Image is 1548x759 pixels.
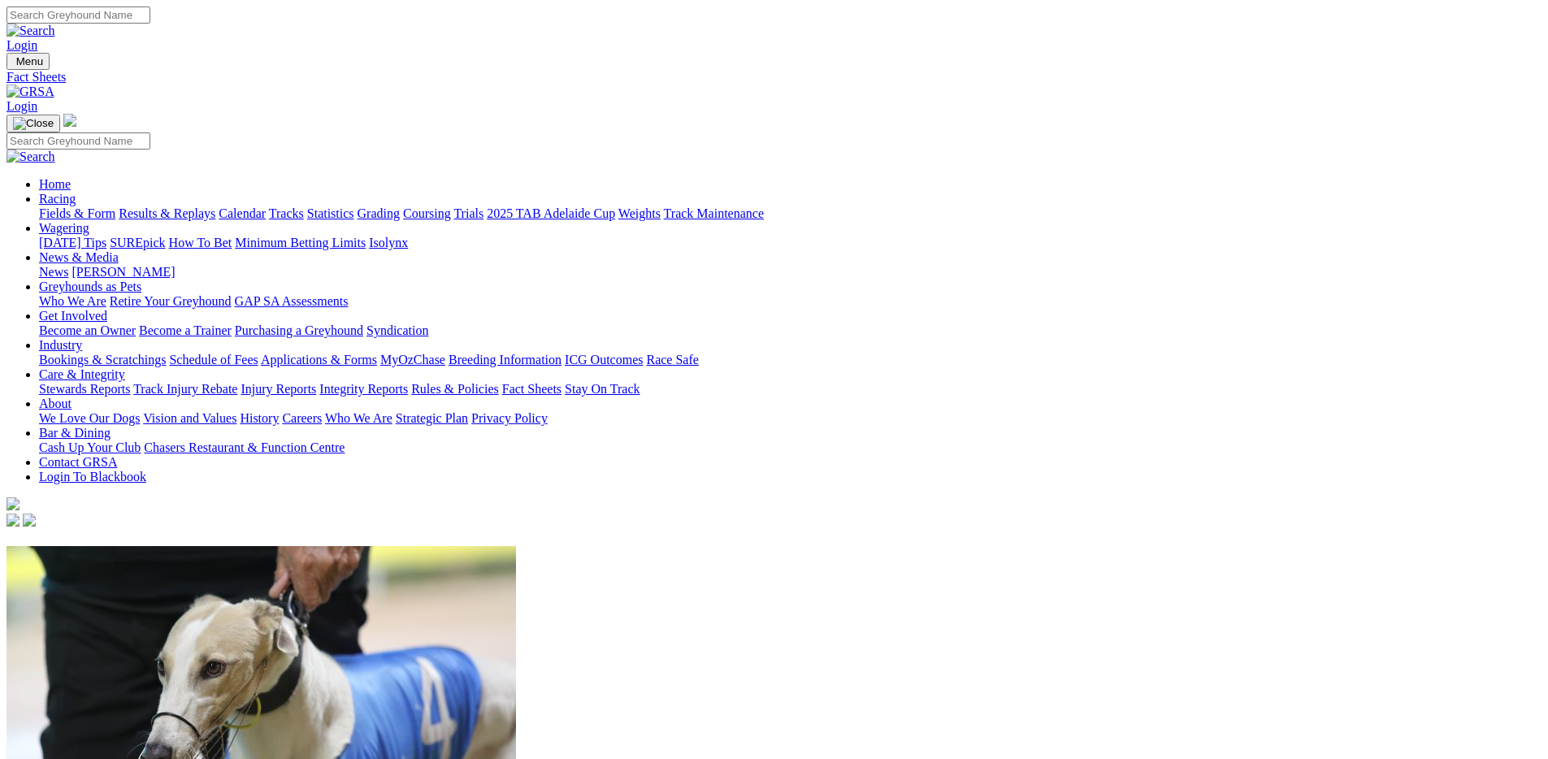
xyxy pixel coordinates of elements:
[7,150,55,164] img: Search
[241,382,316,396] a: Injury Reports
[39,353,1541,367] div: Industry
[565,382,640,396] a: Stay On Track
[235,323,363,337] a: Purchasing a Greyhound
[144,440,345,454] a: Chasers Restaurant & Function Centre
[23,514,36,527] img: twitter.svg
[39,470,146,484] a: Login To Blackbook
[39,221,89,235] a: Wagering
[235,294,349,308] a: GAP SA Assessments
[39,265,68,279] a: News
[39,440,1541,455] div: Bar & Dining
[449,353,562,366] a: Breeding Information
[39,382,1541,397] div: Care & Integrity
[411,382,499,396] a: Rules & Policies
[565,353,643,366] a: ICG Outcomes
[39,280,141,293] a: Greyhounds as Pets
[39,323,1541,338] div: Get Involved
[39,206,115,220] a: Fields & Form
[261,353,377,366] a: Applications & Forms
[39,440,141,454] a: Cash Up Your Club
[39,353,166,366] a: Bookings & Scratchings
[39,323,136,337] a: Become an Owner
[39,338,82,352] a: Industry
[110,294,232,308] a: Retire Your Greyhound
[39,250,119,264] a: News & Media
[269,206,304,220] a: Tracks
[219,206,266,220] a: Calendar
[366,323,428,337] a: Syndication
[110,236,165,249] a: SUREpick
[63,114,76,127] img: logo-grsa-white.png
[7,85,54,99] img: GRSA
[39,411,1541,426] div: About
[7,70,1541,85] a: Fact Sheets
[380,353,445,366] a: MyOzChase
[319,382,408,396] a: Integrity Reports
[618,206,661,220] a: Weights
[119,206,215,220] a: Results & Replays
[325,411,392,425] a: Who We Are
[13,117,54,130] img: Close
[139,323,232,337] a: Become a Trainer
[403,206,451,220] a: Coursing
[358,206,400,220] a: Grading
[664,206,764,220] a: Track Maintenance
[487,206,615,220] a: 2025 TAB Adelaide Cup
[307,206,354,220] a: Statistics
[453,206,483,220] a: Trials
[7,7,150,24] input: Search
[282,411,322,425] a: Careers
[39,177,71,191] a: Home
[143,411,236,425] a: Vision and Values
[502,382,562,396] a: Fact Sheets
[7,115,60,132] button: Toggle navigation
[39,397,72,410] a: About
[7,99,37,113] a: Login
[39,236,106,249] a: [DATE] Tips
[39,294,1541,309] div: Greyhounds as Pets
[471,411,548,425] a: Privacy Policy
[169,236,232,249] a: How To Bet
[39,382,130,396] a: Stewards Reports
[39,294,106,308] a: Who We Are
[646,353,698,366] a: Race Safe
[39,192,76,206] a: Racing
[240,411,279,425] a: History
[7,497,20,510] img: logo-grsa-white.png
[39,455,117,469] a: Contact GRSA
[39,309,107,323] a: Get Involved
[133,382,237,396] a: Track Injury Rebate
[39,367,125,381] a: Care & Integrity
[72,265,175,279] a: [PERSON_NAME]
[39,236,1541,250] div: Wagering
[39,206,1541,221] div: Racing
[7,38,37,52] a: Login
[39,426,111,440] a: Bar & Dining
[7,53,50,70] button: Toggle navigation
[7,132,150,150] input: Search
[39,411,140,425] a: We Love Our Dogs
[235,236,366,249] a: Minimum Betting Limits
[7,24,55,38] img: Search
[16,55,43,67] span: Menu
[396,411,468,425] a: Strategic Plan
[169,353,258,366] a: Schedule of Fees
[369,236,408,249] a: Isolynx
[39,265,1541,280] div: News & Media
[7,514,20,527] img: facebook.svg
